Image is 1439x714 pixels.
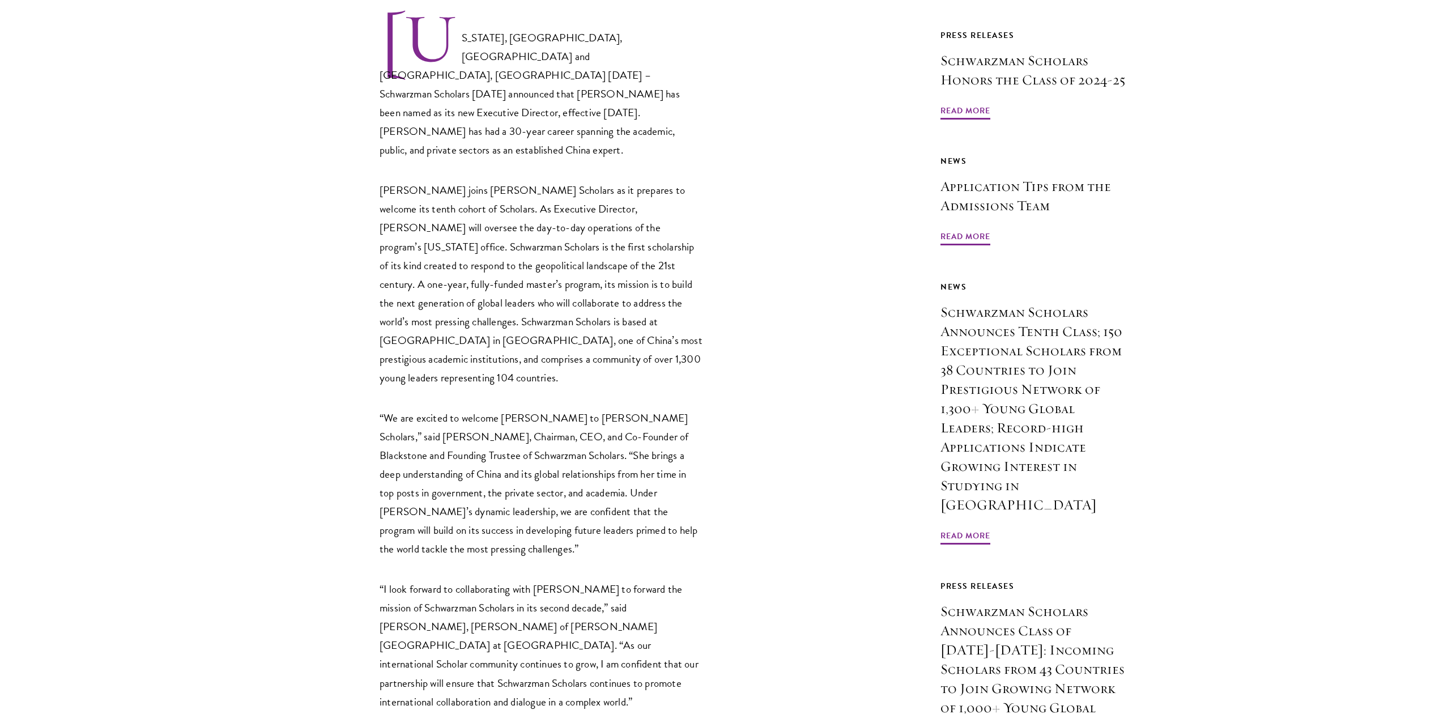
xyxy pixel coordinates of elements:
[940,104,990,121] span: Read More
[380,181,703,387] p: [PERSON_NAME] joins [PERSON_NAME] Scholars as it prepares to welcome its tenth cohort of Scholars...
[940,177,1127,215] h3: Application Tips from the Admissions Team
[940,28,1127,42] div: Press Releases
[380,409,703,558] p: “We are excited to welcome [PERSON_NAME] to [PERSON_NAME] Scholars,” said [PERSON_NAME], Chairman...
[940,154,1127,168] div: News
[380,580,703,711] p: “I look forward to collaborating with [PERSON_NAME] to forward the mission of Schwarzman Scholars...
[940,280,1127,546] a: News Schwarzman Scholars Announces Tenth Class; 150 Exceptional Scholars from 38 Countries to Joi...
[940,229,990,247] span: Read More
[940,280,1127,294] div: News
[380,12,703,159] p: [US_STATE], [GEOGRAPHIC_DATA], [GEOGRAPHIC_DATA] and [GEOGRAPHIC_DATA], [GEOGRAPHIC_DATA] [DATE] ...
[940,154,1127,247] a: News Application Tips from the Admissions Team Read More
[940,303,1127,515] h3: Schwarzman Scholars Announces Tenth Class; 150 Exceptional Scholars from 38 Countries to Join Pre...
[940,51,1127,90] h3: Schwarzman Scholars Honors the Class of 2024-25
[940,579,1127,593] div: Press Releases
[940,529,990,546] span: Read More
[940,28,1127,121] a: Press Releases Schwarzman Scholars Honors the Class of 2024-25 Read More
